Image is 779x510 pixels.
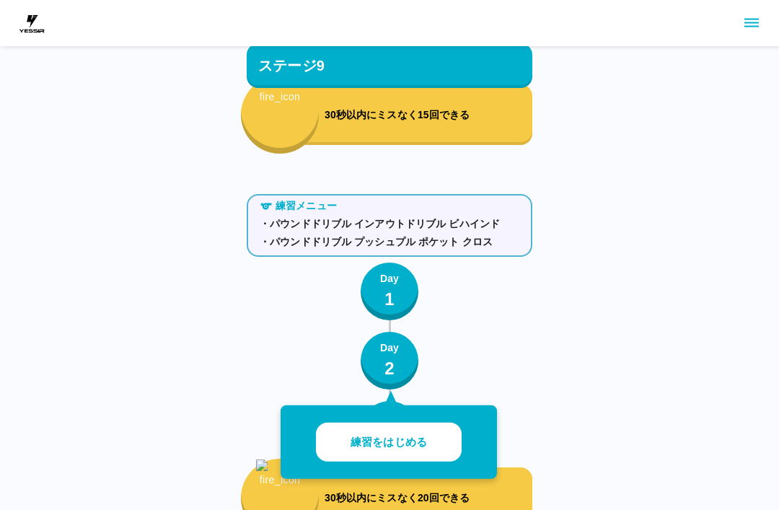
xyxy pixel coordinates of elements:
p: Day [380,271,399,286]
button: Day1 [361,263,418,320]
img: fire_icon [256,76,304,136]
button: fire_icon [241,76,319,154]
p: 1 [384,286,395,312]
p: 30秒以内にミスなく15回できる [325,107,527,123]
img: dummy [17,9,46,38]
button: 練習をはじめる [316,423,462,462]
p: Day [380,340,399,356]
button: sidemenu [739,11,764,35]
p: 練習をはじめる [351,434,427,451]
p: ステージ9 [258,55,325,76]
p: ・パウンドドリブル プッシュプル ポケット クロス [260,234,519,250]
p: 練習メニュー [276,198,337,214]
p: 2 [384,356,395,382]
p: 30秒以内にミスなく20回できる [325,491,527,506]
p: ・パウンドドリブル インアウトドリブル ビハインド [260,216,519,232]
button: Day2 [361,332,418,390]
